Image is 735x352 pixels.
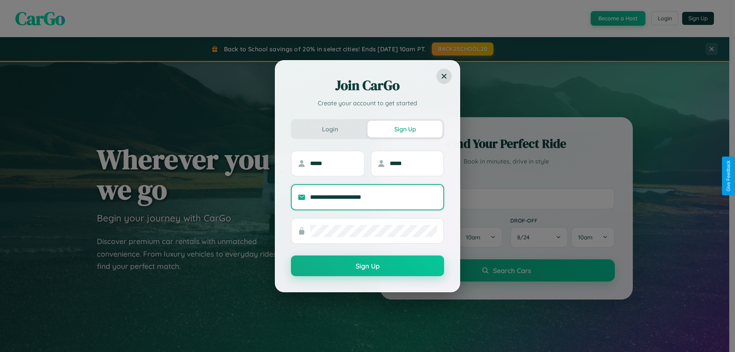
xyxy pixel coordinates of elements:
p: Create your account to get started [291,98,444,108]
button: Login [292,121,367,138]
button: Sign Up [291,255,444,276]
h2: Join CarGo [291,76,444,95]
div: Give Feedback [726,160,731,192]
button: Sign Up [367,121,443,138]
